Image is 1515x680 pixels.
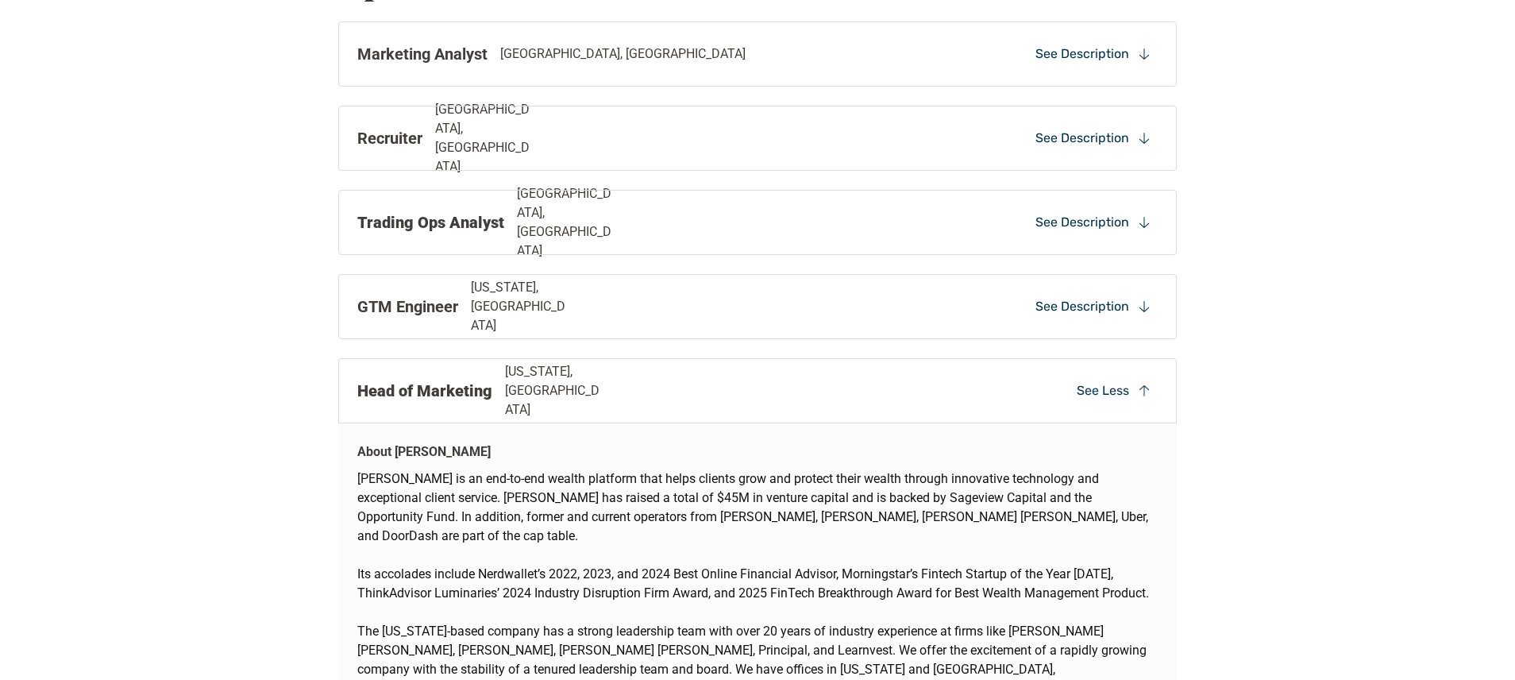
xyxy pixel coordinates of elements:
[357,295,458,319] p: GTM Engineer
[357,42,488,66] p: Marketing Analyst
[500,44,746,64] p: [GEOGRAPHIC_DATA], [GEOGRAPHIC_DATA]
[1035,45,1129,63] p: See Description
[357,126,422,150] p: Recruiter
[435,100,536,176] p: [GEOGRAPHIC_DATA], [GEOGRAPHIC_DATA]
[1035,298,1129,315] p: See Description
[1035,129,1129,147] p: See Description
[1077,382,1129,400] p: See Less
[517,184,618,261] p: [GEOGRAPHIC_DATA], [GEOGRAPHIC_DATA]
[471,278,572,335] p: [US_STATE], [GEOGRAPHIC_DATA]
[1035,214,1129,231] p: See Description
[357,381,492,400] strong: Head of Marketing
[357,565,1158,603] p: Its accolades include Nerdwallet’s 2022, 2023, and 2024 Best Online Financial Advisor, Morningsta...
[505,362,606,419] p: [US_STATE], [GEOGRAPHIC_DATA]
[357,469,1158,546] p: [PERSON_NAME] is an end-to-end wealth platform that helps clients grow and protect their wealth t...
[357,442,491,462] p: About [PERSON_NAME]
[357,213,504,232] strong: Trading Ops Analyst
